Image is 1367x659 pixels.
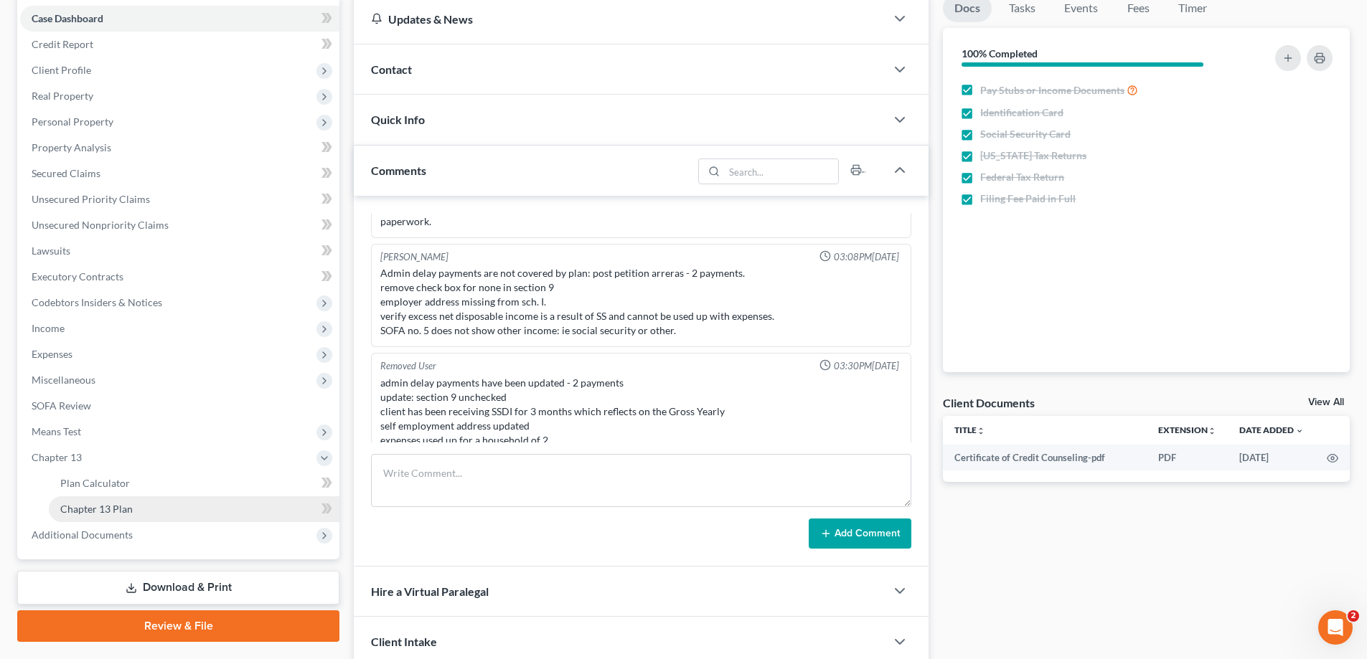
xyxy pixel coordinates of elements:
a: Lawsuits [20,238,339,264]
i: unfold_more [977,427,985,435]
span: Secured Claims [32,167,100,179]
span: 2 [1348,610,1359,622]
a: Chapter 13 Plan [49,496,339,522]
a: Date Added expand_more [1239,425,1304,435]
div: Updates & News [371,11,868,27]
span: 03:08PM[DATE] [834,250,899,264]
div: Removed User [380,359,436,373]
span: Chapter 13 [32,451,82,463]
a: Case Dashboard [20,6,339,32]
span: Means Test [32,425,81,437]
a: Review & File [17,610,339,642]
a: Unsecured Priority Claims [20,186,339,212]
a: Unsecured Nonpriority Claims [20,212,339,238]
span: Comments [371,163,426,177]
span: Income [32,322,65,334]
div: admin delay payments have been updated - 2 payments update: section 9 unchecked client has been r... [380,376,902,447]
span: Chapter 13 Plan [60,503,133,515]
a: Titleunfold_more [954,425,985,435]
span: 03:30PM[DATE] [834,359,899,373]
span: Miscellaneous [32,374,95,386]
span: Expenses [32,348,72,360]
span: Client Profile [32,64,91,76]
div: Client Documents [943,395,1035,410]
a: Credit Report [20,32,339,57]
div: Admin delay payments are not covered by plan: post petition arreras - 2 payments. remove check bo... [380,266,902,338]
span: Pay Stubs or Income Documents [980,83,1124,98]
button: Add Comment [809,518,911,549]
span: [US_STATE] Tax Returns [980,148,1086,163]
input: Search... [725,159,839,184]
a: Extensionunfold_more [1158,425,1216,435]
i: unfold_more [1208,427,1216,435]
a: Property Analysis [20,135,339,161]
span: Social Security Card [980,127,1071,141]
span: Unsecured Priority Claims [32,193,150,205]
span: Plan Calculator [60,477,130,489]
a: Plan Calculator [49,470,339,496]
td: PDF [1147,445,1228,470]
span: Hire a Virtual Paralegal [371,584,489,598]
span: Quick Info [371,113,425,126]
span: Filing Fee Paid in Full [980,191,1076,206]
a: Download & Print [17,571,339,605]
span: Credit Report [32,38,93,50]
span: Client Intake [371,635,437,648]
a: Secured Claims [20,161,339,186]
span: Executory Contracts [32,270,123,283]
span: Unsecured Nonpriority Claims [32,219,169,231]
iframe: Intercom live chat [1318,610,1353,645]
span: Identification Card [980,105,1063,120]
span: Real Property [32,90,93,102]
span: Lawsuits [32,245,70,257]
span: Contact [371,62,412,76]
span: Additional Documents [32,528,133,541]
span: SOFA Review [32,399,91,412]
span: Codebtors Insiders & Notices [32,296,162,308]
div: [PERSON_NAME] [380,250,448,264]
a: Executory Contracts [20,264,339,290]
td: Certificate of Credit Counseling-pdf [943,445,1147,470]
span: Personal Property [32,115,113,128]
a: View All [1308,397,1344,407]
a: SOFA Review [20,393,339,419]
span: Case Dashboard [32,12,103,24]
span: Federal Tax Return [980,170,1064,184]
span: Property Analysis [32,141,111,153]
td: [DATE] [1228,445,1315,470]
i: expand_more [1295,427,1304,435]
strong: 100% Completed [962,47,1038,60]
